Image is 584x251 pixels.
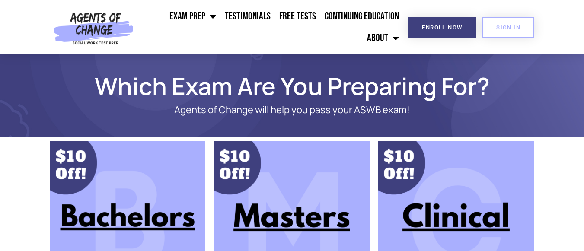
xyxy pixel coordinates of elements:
a: Free Tests [275,6,320,27]
a: SIGN IN [482,17,534,38]
span: Enroll Now [422,25,462,30]
a: About [363,27,403,49]
span: SIGN IN [496,25,520,30]
a: Exam Prep [165,6,220,27]
nav: Menu [137,6,404,49]
p: Agents of Change will help you pass your ASWB exam! [80,105,504,115]
a: Enroll Now [408,17,476,38]
h1: Which Exam Are You Preparing For? [46,76,539,96]
a: Continuing Education [320,6,403,27]
a: Testimonials [220,6,275,27]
